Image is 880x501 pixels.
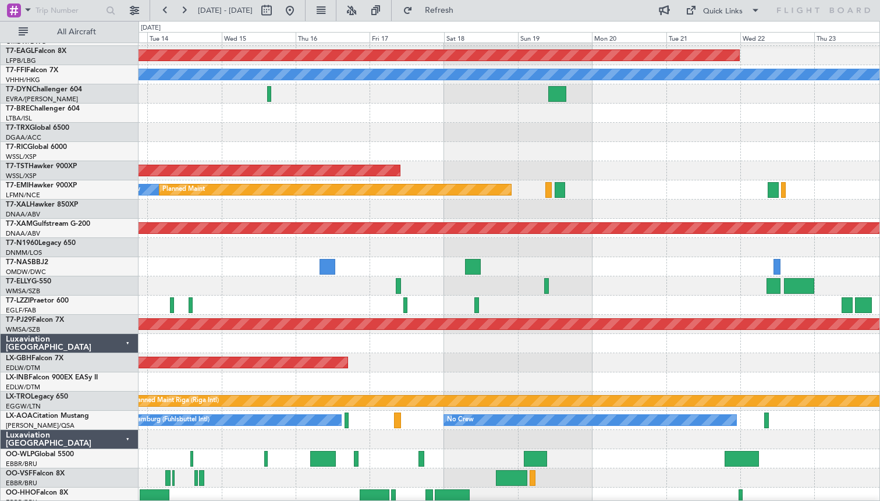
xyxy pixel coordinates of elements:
a: LX-INBFalcon 900EX EASy II [6,374,98,381]
span: T7-FFI [6,67,26,74]
a: OMDW/DWC [6,268,46,276]
a: DNAA/ABV [6,229,40,238]
a: LX-TROLegacy 650 [6,393,68,400]
span: T7-DYN [6,86,32,93]
a: DNMM/LOS [6,248,42,257]
span: Refresh [415,6,464,15]
div: Planned Maint Riga (Riga Intl) [132,392,219,410]
div: Fri 17 [370,32,443,42]
a: OO-VSFFalcon 8X [6,470,65,477]
a: EVRA/[PERSON_NAME] [6,95,78,104]
a: DNAA/ABV [6,210,40,219]
div: Wed 22 [740,32,814,42]
span: T7-TRX [6,125,30,132]
div: Tue 14 [147,32,221,42]
span: T7-RIC [6,144,27,151]
span: T7-XAL [6,201,30,208]
a: WSSL/XSP [6,152,37,161]
a: EDLW/DTM [6,364,40,372]
div: Thu 16 [296,32,370,42]
a: T7-NASBBJ2 [6,259,48,266]
span: T7-ELLY [6,278,31,285]
a: T7-BREChallenger 604 [6,105,80,112]
div: Wed 15 [222,32,296,42]
a: LTBA/ISL [6,114,32,123]
button: Refresh [398,1,467,20]
input: Trip Number [36,2,102,19]
a: T7-ELLYG-550 [6,278,51,285]
a: T7-PJ29Falcon 7X [6,317,64,324]
a: EBBR/BRU [6,460,37,468]
span: T7-PJ29 [6,317,32,324]
a: EGLF/FAB [6,306,36,315]
button: All Aircraft [13,23,126,41]
a: WMSA/SZB [6,287,40,296]
span: [DATE] - [DATE] [198,5,253,16]
span: T7-LZZI [6,297,30,304]
a: EDLW/DTM [6,383,40,392]
a: DGAA/ACC [6,133,41,142]
span: T7-EAGL [6,48,34,55]
span: LX-TRO [6,393,31,400]
span: OO-HHO [6,489,36,496]
div: [DATE] [141,23,161,33]
span: LX-INB [6,374,29,381]
div: Sat 18 [444,32,518,42]
span: T7-N1960 [6,240,38,247]
a: EBBR/BRU [6,479,37,488]
span: T7-BRE [6,105,30,112]
div: Sun 19 [518,32,592,42]
a: T7-TRXGlobal 6500 [6,125,69,132]
div: No Crew [447,411,474,429]
a: VHHH/HKG [6,76,40,84]
a: WMSA/SZB [6,325,40,334]
span: LX-AOA [6,413,33,420]
a: T7-TSTHawker 900XP [6,163,77,170]
div: Tue 21 [666,32,740,42]
a: LFPB/LBG [6,56,36,65]
span: LX-GBH [6,355,31,362]
div: No Crew Hamburg (Fuhlsbuttel Intl) [104,411,210,429]
a: T7-DYNChallenger 604 [6,86,82,93]
a: LX-GBHFalcon 7X [6,355,63,362]
div: Quick Links [703,6,743,17]
a: T7-XAMGulfstream G-200 [6,221,90,228]
a: T7-XALHawker 850XP [6,201,78,208]
a: T7-LZZIPraetor 600 [6,297,69,304]
button: Quick Links [680,1,766,20]
a: LFMN/NCE [6,191,40,200]
span: T7-NAS [6,259,31,266]
a: T7-N1960Legacy 650 [6,240,76,247]
a: OO-WLPGlobal 5500 [6,451,74,458]
a: LX-AOACitation Mustang [6,413,89,420]
a: T7-FFIFalcon 7X [6,67,58,74]
a: T7-EAGLFalcon 8X [6,48,66,55]
span: T7-XAM [6,221,33,228]
span: T7-TST [6,163,29,170]
a: [PERSON_NAME]/QSA [6,421,74,430]
a: T7-EMIHawker 900XP [6,182,77,189]
a: T7-RICGlobal 6000 [6,144,67,151]
span: All Aircraft [30,28,123,36]
div: Mon 20 [592,32,666,42]
span: T7-EMI [6,182,29,189]
a: OO-HHOFalcon 8X [6,489,68,496]
div: Planned Maint [162,181,205,198]
span: OO-VSF [6,470,33,477]
a: WSSL/XSP [6,172,37,180]
span: OO-WLP [6,451,34,458]
a: EGGW/LTN [6,402,41,411]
